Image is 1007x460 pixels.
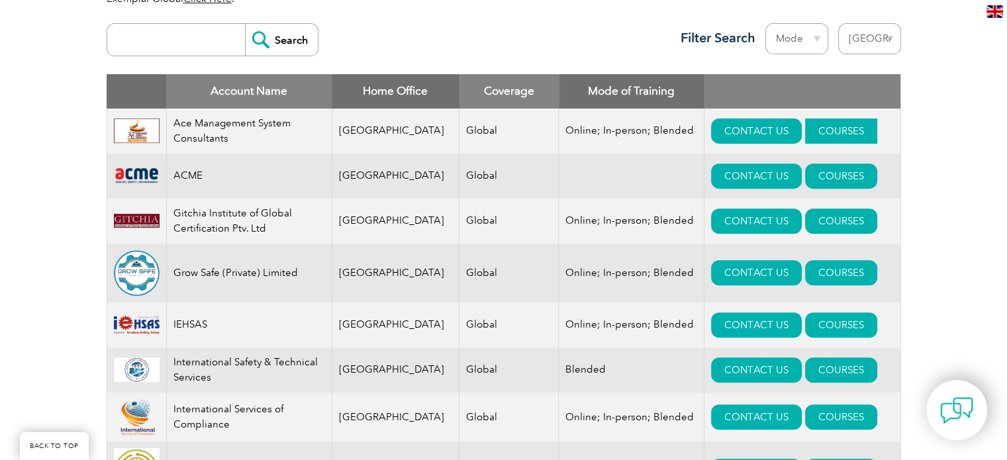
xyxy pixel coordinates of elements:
a: COURSES [805,163,877,189]
img: contact-chat.png [940,394,973,427]
td: Grow Safe (Private) Limited [166,244,332,302]
td: [GEOGRAPHIC_DATA] [332,244,459,302]
img: 6b4695af-5fa9-ee11-be37-00224893a058-logo.png [114,399,160,436]
th: Mode of Training: activate to sort column ascending [559,74,704,109]
th: : activate to sort column ascending [704,74,900,109]
a: CONTACT US [711,208,802,234]
a: CONTACT US [711,357,802,383]
td: Online; In-person; Blended [559,109,704,154]
td: Global [459,109,559,154]
td: International Services of Compliance [166,392,332,442]
th: Account Name: activate to sort column descending [166,74,332,109]
img: en [986,5,1003,18]
a: COURSES [805,118,877,144]
td: Ace Management System Consultants [166,109,332,154]
td: Global [459,392,559,442]
a: CONTACT US [711,404,802,430]
img: 135759db-fb26-f011-8c4d-00224895b3bc-logo.png [114,250,160,296]
img: d1ae17d9-8e6d-ee11-9ae6-000d3ae1a86f-logo.png [114,312,160,338]
a: CONTACT US [711,118,802,144]
a: CONTACT US [711,260,802,285]
td: Blended [559,347,704,392]
td: Online; In-person; Blended [559,302,704,347]
img: 0d58a1d0-3c89-ec11-8d20-0022481579a4-logo.png [114,357,160,383]
td: Online; In-person; Blended [559,199,704,244]
td: Gitchia Institute of Global Certification Ptv. Ltd [166,199,332,244]
td: [GEOGRAPHIC_DATA] [332,302,459,347]
td: Global [459,244,559,302]
th: Coverage: activate to sort column ascending [459,74,559,109]
td: Global [459,347,559,392]
td: IEHSAS [166,302,332,347]
a: CONTACT US [711,312,802,338]
td: Online; In-person; Blended [559,244,704,302]
input: Search [245,24,318,56]
td: [GEOGRAPHIC_DATA] [332,154,459,199]
a: COURSES [805,404,877,430]
td: Global [459,154,559,199]
td: Global [459,302,559,347]
a: COURSES [805,312,877,338]
td: [GEOGRAPHIC_DATA] [332,199,459,244]
td: Global [459,199,559,244]
td: [GEOGRAPHIC_DATA] [332,347,459,392]
td: International Safety & Technical Services [166,347,332,392]
img: 0f03f964-e57c-ec11-8d20-002248158ec2-logo.png [114,166,160,185]
a: COURSES [805,260,877,285]
td: [GEOGRAPHIC_DATA] [332,392,459,442]
img: 306afd3c-0a77-ee11-8179-000d3ae1ac14-logo.jpg [114,118,160,144]
a: COURSES [805,357,877,383]
h3: Filter Search [673,30,755,46]
a: COURSES [805,208,877,234]
a: CONTACT US [711,163,802,189]
a: BACK TO TOP [20,432,89,460]
th: Home Office: activate to sort column ascending [332,74,459,109]
td: ACME [166,154,332,199]
td: Online; In-person; Blended [559,392,704,442]
td: [GEOGRAPHIC_DATA] [332,109,459,154]
img: c8bed0e6-59d5-ee11-904c-002248931104-logo.png [114,214,160,228]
